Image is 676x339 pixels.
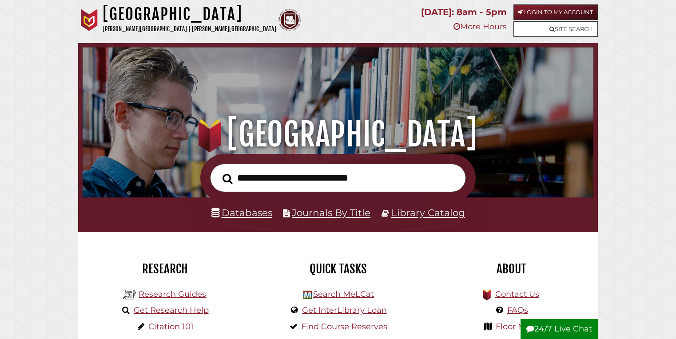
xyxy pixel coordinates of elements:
a: Library Catalog [391,207,465,218]
a: FAQs [507,305,528,315]
img: Hekman Library Logo [303,291,312,299]
h1: [GEOGRAPHIC_DATA] [103,4,276,24]
button: Search [218,171,237,186]
img: Calvin University [78,9,100,31]
a: Site Search [513,21,598,37]
h2: Research [85,261,245,276]
p: [PERSON_NAME][GEOGRAPHIC_DATA] | [PERSON_NAME][GEOGRAPHIC_DATA] [103,24,276,34]
a: Get InterLibrary Loan [302,305,387,315]
h1: [GEOGRAPHIC_DATA] [93,115,583,154]
a: Floor Maps [496,322,540,331]
p: [DATE]: 8am - 5pm [421,4,507,20]
img: Hekman Library Logo [123,288,136,301]
h2: About [431,261,591,276]
a: Find Course Reserves [301,322,387,331]
img: Calvin Theological Seminary [278,9,301,31]
a: Citation 101 [148,322,194,331]
a: Get Research Help [134,305,209,315]
a: Contact Us [495,289,539,299]
i: Search [223,173,233,184]
a: Login to My Account [513,4,598,20]
a: More Hours [453,22,507,32]
a: Journals By Title [292,207,370,218]
a: Search MeLCat [313,289,374,299]
a: Research Guides [139,289,206,299]
a: Databases [211,207,272,218]
h2: Quick Tasks [258,261,418,276]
